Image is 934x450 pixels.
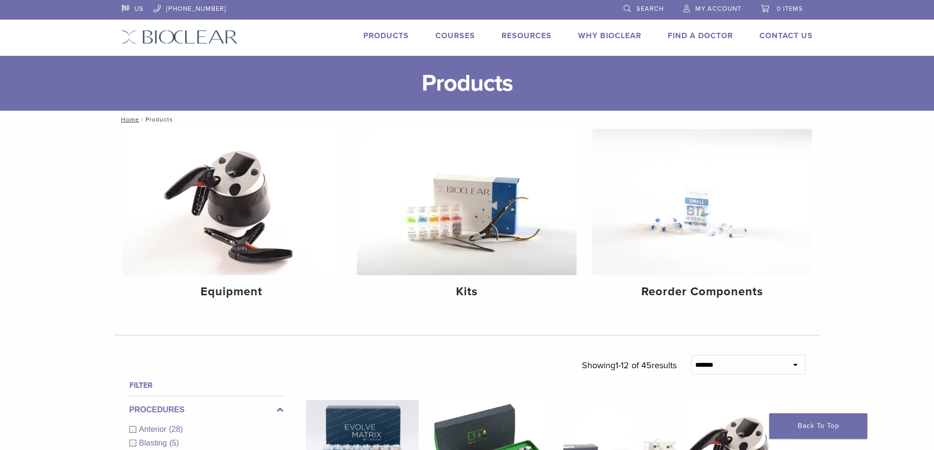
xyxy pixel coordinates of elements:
[695,5,741,13] span: My Account
[357,129,577,307] a: Kits
[636,5,664,13] span: Search
[129,379,283,391] h4: Filter
[130,283,334,301] h4: Equipment
[139,439,170,447] span: Blasting
[169,439,179,447] span: (5)
[363,31,409,41] a: Products
[668,31,733,41] a: Find A Doctor
[435,31,475,41] a: Courses
[122,129,342,275] img: Equipment
[169,425,183,433] span: (28)
[139,425,169,433] span: Anterior
[777,5,803,13] span: 0 items
[600,283,804,301] h4: Reorder Components
[615,360,652,371] span: 1-12 of 45
[129,404,283,416] label: Procedures
[592,129,812,275] img: Reorder Components
[122,30,238,44] img: Bioclear
[502,31,552,41] a: Resources
[578,31,641,41] a: Why Bioclear
[759,31,813,41] a: Contact Us
[118,116,139,123] a: Home
[114,111,820,128] nav: Products
[592,129,812,307] a: Reorder Components
[365,283,569,301] h4: Kits
[139,117,146,122] span: /
[582,355,677,376] p: Showing results
[122,129,342,307] a: Equipment
[357,129,577,275] img: Kits
[769,413,867,439] a: Back To Top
